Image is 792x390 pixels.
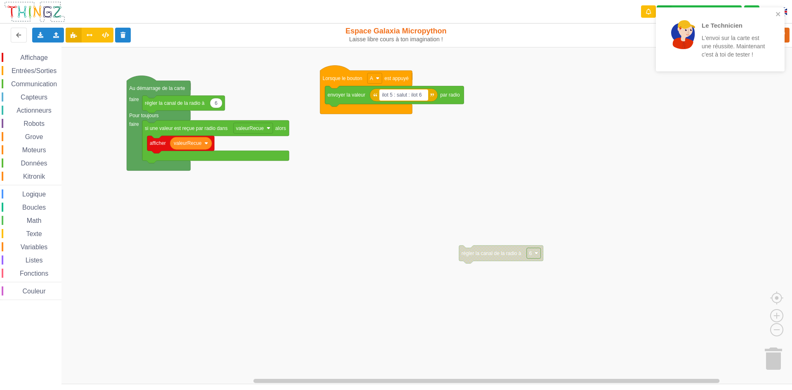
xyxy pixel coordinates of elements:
[275,125,286,131] text: alors
[145,125,228,131] text: si une valeur est reçue par radio dans
[529,250,532,256] text: 6
[702,34,766,59] p: L'envoi sur la carte est une réussite. Maintenant c'est à toi de tester !
[145,100,205,106] text: régler la canal de la radio à
[215,100,218,106] text: 6
[328,92,365,98] text: envoyer la valeur
[370,76,373,81] text: A
[327,26,465,43] div: Espace Galaxia Micropython
[384,76,409,81] text: est appuyé
[19,270,49,277] span: Fonctions
[440,92,460,98] text: par radio
[150,140,166,146] text: afficher
[15,107,53,114] span: Actionneurs
[21,191,47,198] span: Logique
[19,94,49,101] span: Capteurs
[129,121,139,127] text: faire
[129,85,185,91] text: Au démarrage de la carte
[24,133,45,140] span: Grove
[26,217,43,224] span: Math
[323,76,362,81] text: Lorsque le bouton
[25,230,43,237] span: Texte
[657,5,742,18] div: Ta base fonctionne bien !
[19,243,49,251] span: Variables
[21,204,47,211] span: Boucles
[327,36,465,43] div: Laisse libre cours à ton imagination !
[21,288,47,295] span: Couleur
[129,97,139,102] text: faire
[382,92,422,98] text: ilot 5 : salut : ilot 6
[4,1,66,23] img: thingz_logo.png
[702,21,766,30] p: Le Technicien
[24,257,44,264] span: Listes
[775,11,781,19] button: close
[22,120,46,127] span: Robots
[22,173,46,180] span: Kitronik
[174,140,202,146] text: valeurRecue
[20,160,49,167] span: Données
[21,147,47,154] span: Moteurs
[129,113,158,118] text: Pour toujours
[10,67,58,74] span: Entrées/Sorties
[19,54,49,61] span: Affichage
[236,125,264,131] text: valeurRecue
[10,80,58,87] span: Communication
[462,250,521,256] text: régler la canal de la radio à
